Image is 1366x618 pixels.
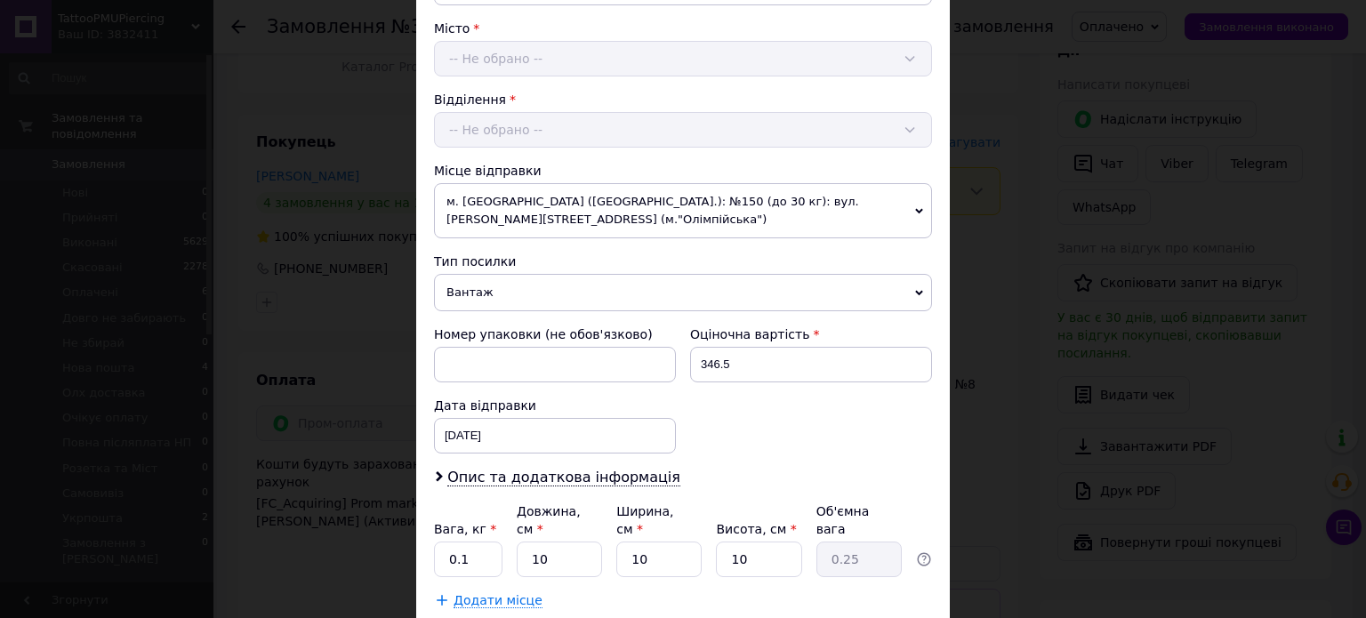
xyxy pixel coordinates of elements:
label: Висота, см [716,522,796,536]
span: Вантаж [434,274,932,311]
span: Тип посилки [434,254,516,269]
span: Місце відправки [434,164,542,178]
div: Відділення [434,91,932,108]
label: Ширина, см [616,504,673,536]
div: Оціночна вартість [690,325,932,343]
div: Дата відправки [434,397,676,414]
span: Додати місце [454,593,542,608]
span: м. [GEOGRAPHIC_DATA] ([GEOGRAPHIC_DATA].): №150 (до 30 кг): вул. [PERSON_NAME][STREET_ADDRESS] (м... [434,183,932,238]
div: Місто [434,20,932,37]
div: Номер упаковки (не обов'язково) [434,325,676,343]
label: Довжина, см [517,504,581,536]
span: Опис та додаткова інформація [447,469,680,486]
label: Вага, кг [434,522,496,536]
div: Об'ємна вага [816,502,902,538]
